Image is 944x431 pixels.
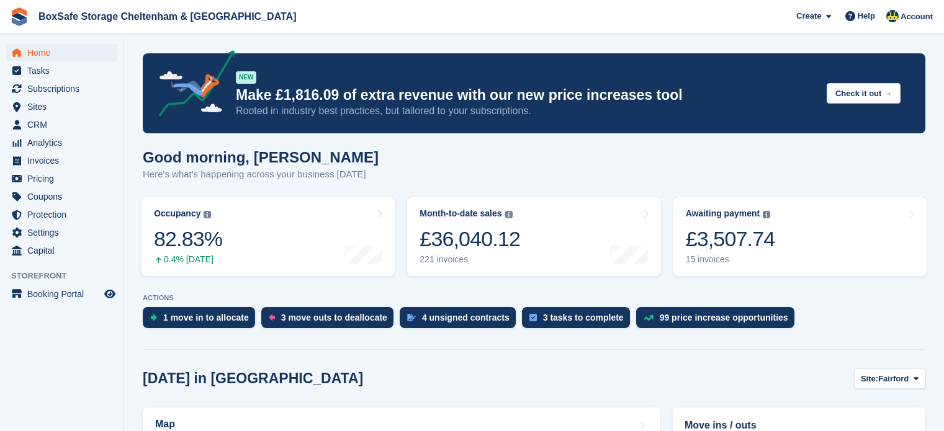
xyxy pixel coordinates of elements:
a: menu [6,116,117,133]
a: menu [6,62,117,79]
img: Kim Virabi [886,10,899,22]
a: 3 move outs to deallocate [261,307,400,334]
a: menu [6,152,117,169]
a: BoxSafe Storage Cheltenham & [GEOGRAPHIC_DATA] [34,6,301,27]
span: Coupons [27,188,102,205]
a: menu [6,170,117,187]
a: 99 price increase opportunities [636,307,801,334]
span: Protection [27,206,102,223]
span: CRM [27,116,102,133]
a: 3 tasks to complete [522,307,636,334]
a: menu [6,80,117,97]
a: menu [6,242,117,259]
span: Subscriptions [27,80,102,97]
a: 1 move in to allocate [143,307,261,334]
p: Rooted in industry best practices, but tailored to your subscriptions. [236,104,817,118]
img: move_outs_to_deallocate_icon-f764333ba52eb49d3ac5e1228854f67142a1ed5810a6f6cc68b1a99e826820c5.svg [269,314,275,321]
p: ACTIONS [143,294,925,302]
h1: Good morning, [PERSON_NAME] [143,149,379,166]
span: Invoices [27,152,102,169]
button: Check it out → [827,83,901,104]
a: menu [6,206,117,223]
a: menu [6,285,117,303]
a: menu [6,188,117,205]
button: Site: Fairford [854,368,925,389]
div: 15 invoices [686,254,775,265]
a: Month-to-date sales £36,040.12 221 invoices [407,197,660,276]
div: £3,507.74 [686,226,775,252]
span: Sites [27,98,102,115]
span: Analytics [27,134,102,151]
span: Account [901,11,933,23]
span: Pricing [27,170,102,187]
div: 3 tasks to complete [543,313,624,322]
img: move_ins_to_allocate_icon-fdf77a2bb77ea45bf5b3d319d69a93e2d87916cf1d5bf7949dd705db3b84f3ca.svg [150,314,157,321]
span: Capital [27,242,102,259]
img: contract_signature_icon-13c848040528278c33f63329250d36e43548de30e8caae1d1a13099fd9432cc5.svg [407,314,416,321]
span: Fairford [878,373,909,385]
div: Month-to-date sales [420,208,501,219]
a: menu [6,44,117,61]
a: Awaiting payment £3,507.74 15 invoices [673,197,927,276]
div: Awaiting payment [686,208,760,219]
div: 3 move outs to deallocate [281,313,387,322]
span: Settings [27,224,102,241]
div: £36,040.12 [420,226,520,252]
span: Storefront [11,270,124,282]
div: 221 invoices [420,254,520,265]
img: stora-icon-8386f47178a22dfd0bd8f6a31ec36ba5ce8667c1dd55bd0f319d3a0aa187defe.svg [10,7,29,26]
img: price_increase_opportunities-93ffe204e8149a01c8c9dc8f82e8f89637d9d84a8eef4429ea346261dce0b2c0.svg [644,315,654,321]
img: icon-info-grey-7440780725fd019a000dd9b08b2336e03edf1995a4989e88bcd33f0948082b44.svg [204,211,211,218]
h2: [DATE] in [GEOGRAPHIC_DATA] [143,370,363,387]
span: Tasks [27,62,102,79]
h2: Map [155,419,175,430]
div: 4 unsigned contracts [422,313,510,322]
div: NEW [236,71,256,84]
a: menu [6,98,117,115]
a: Occupancy 82.83% 0.4% [DATE] [142,197,395,276]
span: Create [796,10,821,22]
p: Make £1,816.09 of extra revenue with our new price increases tool [236,86,817,104]
span: Booking Portal [27,285,102,303]
a: menu [6,134,117,151]
img: task-75834270c22a3079a89374b754ae025e5fb1db73e45f91037f5363f120a921f8.svg [529,314,537,321]
div: 0.4% [DATE] [154,254,222,265]
a: Preview store [102,287,117,301]
a: 4 unsigned contracts [400,307,522,334]
img: icon-info-grey-7440780725fd019a000dd9b08b2336e03edf1995a4989e88bcd33f0948082b44.svg [763,211,770,218]
img: price-adjustments-announcement-icon-8257ccfd72463d97f412b2fc003d46551f7dbcb40ab6d574587a9cd5c0d94... [148,50,235,121]
div: Occupancy [154,208,200,219]
p: Here's what's happening across your business [DATE] [143,167,379,182]
div: 1 move in to allocate [163,313,249,322]
div: 82.83% [154,226,222,252]
div: 99 price increase opportunities [660,313,788,322]
span: Site: [861,373,878,385]
img: icon-info-grey-7440780725fd019a000dd9b08b2336e03edf1995a4989e88bcd33f0948082b44.svg [505,211,513,218]
span: Help [858,10,875,22]
span: Home [27,44,102,61]
a: menu [6,224,117,241]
